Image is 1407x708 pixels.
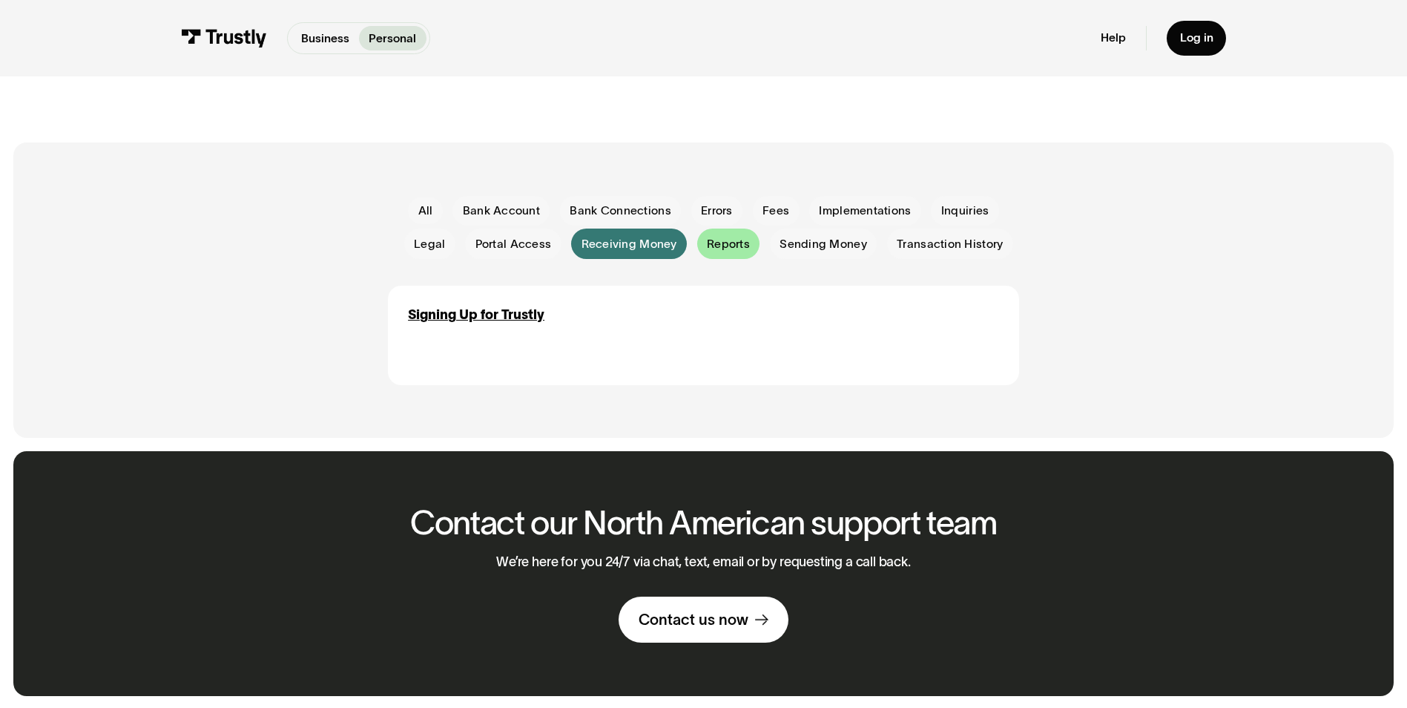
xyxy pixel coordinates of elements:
[707,236,750,252] span: Reports
[897,236,1003,252] span: Transaction History
[369,30,416,47] p: Personal
[475,236,552,252] span: Portal Access
[291,26,359,50] a: Business
[780,236,867,252] span: Sending Money
[408,305,544,325] a: Signing Up for Trustly
[762,203,789,219] span: Fees
[388,196,1018,259] form: Email Form
[941,203,989,219] span: Inquiries
[181,29,267,47] img: Trustly Logo
[414,236,445,252] span: Legal
[619,597,788,643] a: Contact us now
[1101,30,1126,45] a: Help
[301,30,349,47] p: Business
[463,203,540,219] span: Bank Account
[639,610,748,629] div: Contact us now
[570,203,670,219] span: Bank Connections
[418,203,433,219] div: All
[1180,30,1213,45] div: Log in
[359,26,426,50] a: Personal
[1167,21,1227,56] a: Log in
[496,554,911,570] p: We’re here for you 24/7 via chat, text, email or by requesting a call back.
[408,197,443,224] a: All
[701,203,733,219] span: Errors
[819,203,911,219] span: Implementations
[581,236,677,252] span: Receiving Money
[410,505,997,541] h2: Contact our North American support team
